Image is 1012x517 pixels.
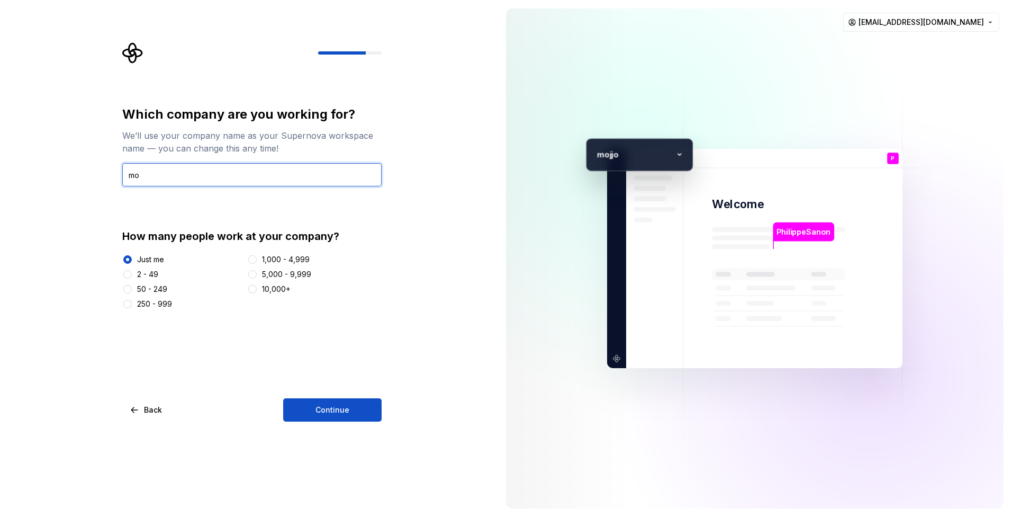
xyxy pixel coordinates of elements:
[315,405,349,415] span: Continue
[891,156,894,162] p: P
[137,269,158,280] div: 2 - 49
[591,148,604,161] p: m
[712,197,764,212] p: Welcome
[137,284,167,295] div: 50 - 249
[122,398,171,422] button: Back
[843,13,999,32] button: [EMAIL_ADDRESS][DOMAIN_NAME]
[776,226,830,238] p: PhilippeSanon
[137,254,164,265] div: Just me
[604,148,671,161] p: ojjo
[122,106,382,123] div: Which company are you working for?
[122,42,143,64] svg: Supernova Logo
[859,17,984,28] span: [EMAIL_ADDRESS][DOMAIN_NAME]
[122,129,382,155] div: We’ll use your company name as your Supernova workspace name — you can change this any time!
[283,398,382,422] button: Continue
[144,405,162,415] span: Back
[122,163,382,186] input: Company name
[262,284,291,295] div: 10,000+
[122,229,382,244] div: How many people work at your company?
[262,254,310,265] div: 1,000 - 4,999
[262,269,311,280] div: 5,000 - 9,999
[137,299,172,309] div: 250 - 999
